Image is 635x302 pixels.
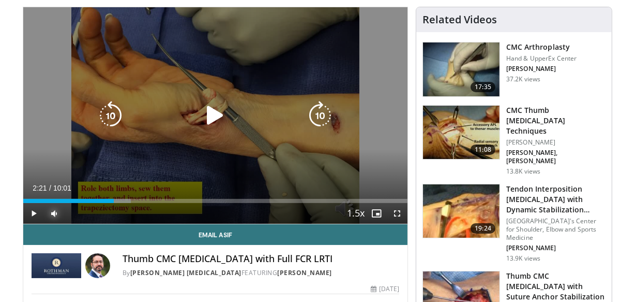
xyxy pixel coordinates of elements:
[506,217,606,242] p: [GEOGRAPHIC_DATA]'s Center for Shoulder, Elbow and Sports Medicine
[85,253,110,278] img: Avatar
[506,54,577,63] p: Hand & UpperEx Center
[422,184,606,263] a: 19:24 Tendon Interposition [MEDICAL_DATA] with Dynamic Stabilization Tendon … [GEOGRAPHIC_DATA]'s...
[422,13,497,26] h4: Related Videos
[23,203,44,224] button: Play
[506,75,540,83] p: 37.2K views
[123,268,399,278] div: By FEATURING
[123,253,399,265] h4: Thumb CMC [MEDICAL_DATA] with Full FCR LRTI
[44,203,65,224] button: Mute
[130,268,241,277] a: [PERSON_NAME] [MEDICAL_DATA]
[278,268,332,277] a: [PERSON_NAME]
[423,106,500,160] img: 08bc6ee6-87c4-498d-b9ad-209c97b58688.150x105_q85_crop-smart_upscale.jpg
[366,203,387,224] button: Enable picture-in-picture mode
[471,145,495,155] span: 11:08
[423,184,500,238] img: rosenwasser_basal_joint_1.png.150x105_q85_crop-smart_upscale.jpg
[506,244,606,252] p: [PERSON_NAME]
[422,42,606,97] a: 17:35 CMC Arthroplasty Hand & UpperEx Center [PERSON_NAME] 37.2K views
[371,284,399,294] div: [DATE]
[23,224,407,245] a: Email Asif
[23,7,407,224] video-js: Video Player
[506,254,540,263] p: 13.9K views
[422,105,606,176] a: 11:08 CMC Thumb [MEDICAL_DATA] Techniques [PERSON_NAME] [PERSON_NAME], [PERSON_NAME] 13.8K views
[506,42,577,52] h3: CMC Arthroplasty
[423,42,500,96] img: 54618_0000_3.png.150x105_q85_crop-smart_upscale.jpg
[506,138,606,147] p: [PERSON_NAME]
[387,203,407,224] button: Fullscreen
[53,184,71,192] span: 10:01
[506,149,606,165] p: [PERSON_NAME], [PERSON_NAME]
[23,199,407,203] div: Progress Bar
[49,184,51,192] span: /
[471,82,495,92] span: 17:35
[506,167,540,176] p: 13.8K views
[471,223,495,234] span: 19:24
[506,184,606,215] h3: Tendon Interposition [MEDICAL_DATA] with Dynamic Stabilization Tendon …
[506,65,577,73] p: [PERSON_NAME]
[506,105,606,136] h3: CMC Thumb [MEDICAL_DATA] Techniques
[345,203,366,224] button: Playback Rate
[506,271,606,302] h3: Thumb CMC [MEDICAL_DATA] with Suture Anchor Stabilization
[32,253,81,278] img: Rothman Hand Surgery
[33,184,47,192] span: 2:21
